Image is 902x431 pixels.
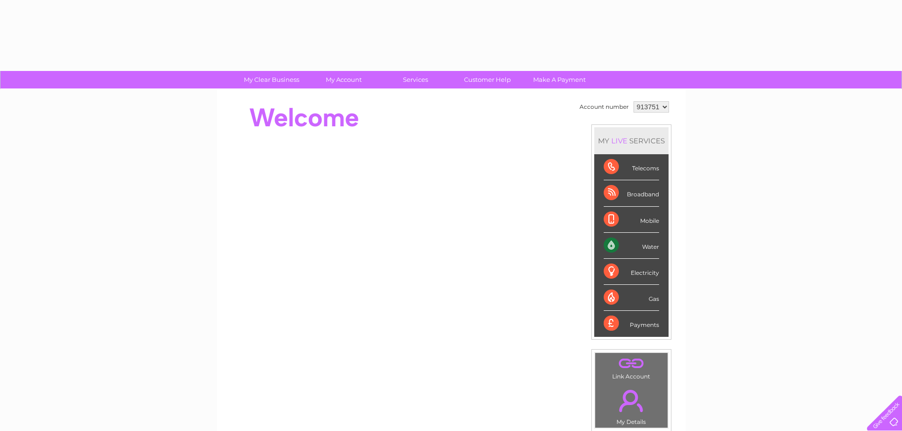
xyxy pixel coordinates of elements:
[604,311,659,336] div: Payments
[604,233,659,259] div: Water
[304,71,383,88] a: My Account
[448,71,527,88] a: Customer Help
[604,285,659,311] div: Gas
[604,180,659,206] div: Broadband
[595,382,668,428] td: My Details
[232,71,311,88] a: My Clear Business
[594,127,669,154] div: MY SERVICES
[598,384,665,417] a: .
[609,136,629,145] div: LIVE
[598,355,665,372] a: .
[577,99,631,115] td: Account number
[604,207,659,233] div: Mobile
[376,71,455,88] a: Services
[604,154,659,180] div: Telecoms
[595,352,668,382] td: Link Account
[520,71,598,88] a: Make A Payment
[604,259,659,285] div: Electricity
